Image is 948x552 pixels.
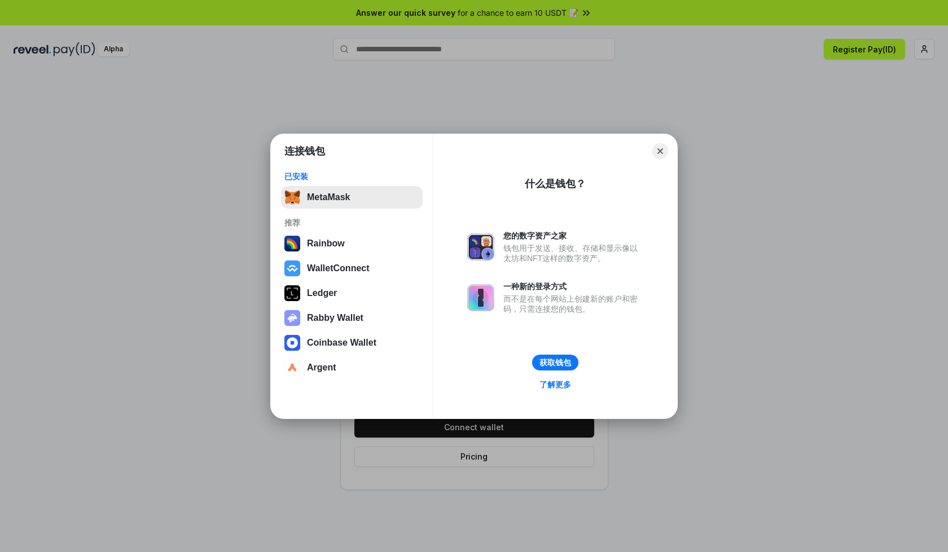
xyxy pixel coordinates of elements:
[284,285,300,301] img: svg+xml,%3Csvg%20xmlns%3D%22http%3A%2F%2Fwww.w3.org%2F2000%2Fsvg%22%20width%3D%2228%22%20height%3...
[533,377,578,392] a: 了解更多
[467,233,494,260] img: svg+xml,%3Csvg%20xmlns%3D%22http%3A%2F%2Fwww.w3.org%2F2000%2Fsvg%22%20fill%3D%22none%22%20viewBox...
[307,313,363,323] div: Rabby Wallet
[503,294,643,314] div: 而不是在每个网站上创建新的账户和密码，只需连接您的钱包。
[532,355,578,370] button: 获取钱包
[284,260,300,276] img: svg+xml,%3Csvg%20width%3D%2228%22%20height%3D%2228%22%20viewBox%3D%220%200%2028%2028%22%20fill%3D...
[307,338,376,348] div: Coinbase Wallet
[525,177,586,191] div: 什么是钱包？
[467,284,494,311] img: svg+xml,%3Csvg%20xmlns%3D%22http%3A%2F%2Fwww.w3.org%2F2000%2Fsvg%22%20fill%3D%22none%22%20viewBox...
[281,232,423,255] button: Rainbow
[307,263,370,273] div: WalletConnect
[284,189,300,205] img: svg+xml,%3Csvg%20fill%3D%22none%22%20height%3D%2233%22%20viewBox%3D%220%200%2035%2033%22%20width%...
[284,218,419,228] div: 推荐
[503,281,643,292] div: 一种新的登录方式
[281,307,423,329] button: Rabby Wallet
[281,332,423,354] button: Coinbase Wallet
[284,310,300,326] img: svg+xml,%3Csvg%20xmlns%3D%22http%3A%2F%2Fwww.w3.org%2F2000%2Fsvg%22%20fill%3D%22none%22%20viewBox...
[281,186,423,209] button: MetaMask
[307,192,350,202] div: MetaMask
[281,257,423,280] button: WalletConnect
[652,143,668,159] button: Close
[284,236,300,251] img: svg+xml,%3Csvg%20width%3D%22120%22%20height%3D%22120%22%20viewBox%3D%220%200%20120%20120%22%20fil...
[281,356,423,379] button: Argent
[307,363,336,373] div: Argent
[503,231,643,241] div: 您的数字资产之家
[539,357,571,368] div: 获取钱包
[284,360,300,376] img: svg+xml,%3Csvg%20width%3D%2228%22%20height%3D%2228%22%20viewBox%3D%220%200%2028%2028%22%20fill%3D...
[307,288,337,298] div: Ledger
[284,171,419,182] div: 已安装
[307,239,345,249] div: Rainbow
[503,243,643,263] div: 钱包用于发送、接收、存储和显示像以太坊和NFT这样的数字资产。
[284,144,325,158] h1: 连接钱包
[539,379,571,390] div: 了解更多
[281,282,423,304] button: Ledger
[284,335,300,351] img: svg+xml,%3Csvg%20width%3D%2228%22%20height%3D%2228%22%20viewBox%3D%220%200%2028%2028%22%20fill%3D...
